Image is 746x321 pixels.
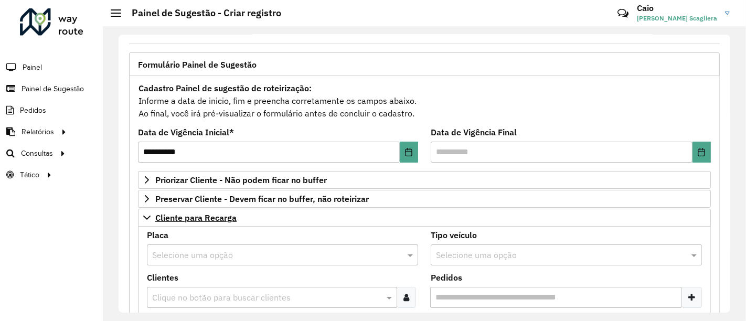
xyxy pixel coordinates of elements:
span: Tático [20,169,39,180]
span: Consultas [21,148,53,159]
label: Data de Vigência Inicial [138,126,234,138]
span: Painel [23,62,42,73]
label: Clientes [147,271,178,284]
button: Choose Date [692,142,711,163]
span: Relatórios [22,126,54,137]
h3: Caio [637,3,717,13]
a: Cliente para Recarga [138,209,711,227]
span: Priorizar Cliente - Não podem ficar no buffer [155,176,327,184]
span: Preservar Cliente - Devem ficar no buffer, não roteirizar [155,195,369,203]
h2: Painel de Sugestão - Criar registro [121,7,281,19]
strong: Cadastro Painel de sugestão de roteirização: [138,83,312,93]
span: Pedidos [20,105,46,116]
span: Cliente para Recarga [155,213,237,222]
a: Preservar Cliente - Devem ficar no buffer, não roteirizar [138,190,711,208]
span: Formulário Painel de Sugestão [138,60,257,69]
span: [PERSON_NAME] Scagliera [637,14,717,23]
span: Painel de Sugestão [22,83,84,94]
a: Contato Rápido [612,2,634,25]
div: Informe a data de inicio, fim e preencha corretamente os campos abaixo. Ao final, você irá pré-vi... [138,81,711,120]
button: Choose Date [400,142,418,163]
label: Tipo veículo [431,229,477,241]
label: Data de Vigência Final [431,126,517,138]
a: Priorizar Cliente - Não podem ficar no buffer [138,171,711,189]
label: Pedidos [431,271,462,284]
label: Placa [147,229,168,241]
